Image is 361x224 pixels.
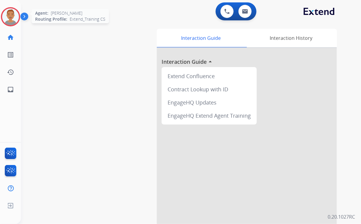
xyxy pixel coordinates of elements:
div: Contract Lookup with ID [164,83,254,96]
img: avatar [2,8,19,25]
span: Extend_Training CS [70,16,105,22]
mat-icon: history [7,69,14,76]
div: EngageHQ Extend Agent Training [164,109,254,122]
div: Interaction Guide [157,29,245,47]
p: 0.20.1027RC [328,213,355,220]
mat-icon: home [7,34,14,41]
div: Extend Confluence [164,69,254,83]
span: Agent: [35,10,48,16]
mat-icon: inbox [7,86,14,93]
span: [PERSON_NAME] [51,10,82,16]
div: Interaction History [245,29,337,47]
span: Routing Profile: [35,16,67,22]
mat-icon: list_alt [7,51,14,58]
div: EngageHQ Updates [164,96,254,109]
